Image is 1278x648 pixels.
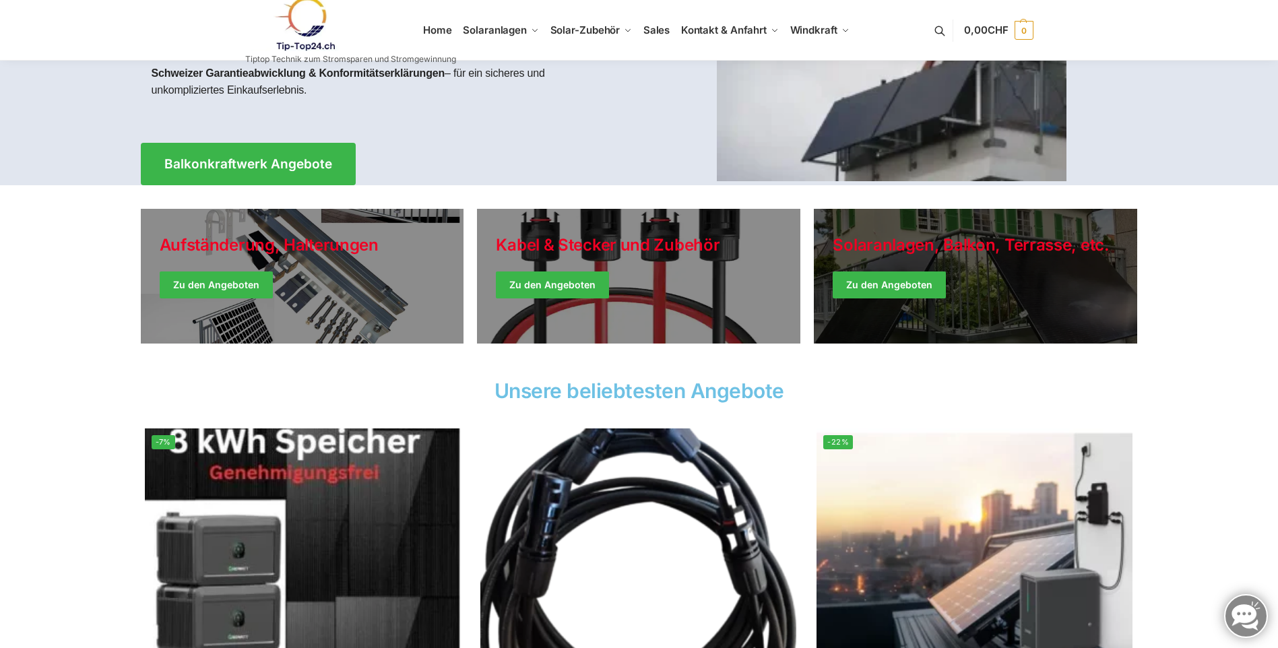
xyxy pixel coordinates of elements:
p: – für ein sicheres und unkompliziertes Einkaufserlebnis. [152,65,629,99]
span: Solar-Zubehör [550,24,620,36]
span: Sales [643,24,670,36]
a: Holiday Style [477,209,800,344]
a: 0,00CHF 0 [964,10,1033,51]
a: Balkonkraftwerk Angebote [141,143,356,185]
span: Balkonkraftwerk Angebote [164,158,332,170]
strong: Schweizer Garantieabwicklung & Konformitätserklärungen [152,67,445,79]
a: Holiday Style [141,209,464,344]
h2: Unsere beliebtesten Angebote [141,381,1138,401]
span: Windkraft [790,24,837,36]
p: Tiptop Technik zum Stromsparen und Stromgewinnung [245,55,456,63]
span: Kontakt & Anfahrt [681,24,767,36]
span: 0,00 [964,24,1008,36]
a: Winter Jackets [814,209,1137,344]
span: Solaranlagen [463,24,527,36]
span: 0 [1015,21,1033,40]
span: CHF [988,24,1009,36]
